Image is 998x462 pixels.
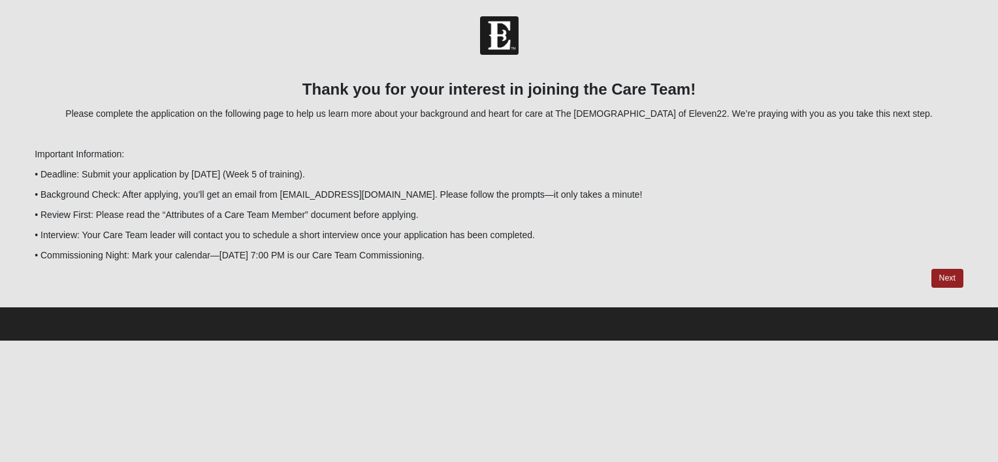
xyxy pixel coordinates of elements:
img: Church of Eleven22 Logo [480,16,519,55]
p: Please complete the application on the following page to help us learn more about your background... [35,107,963,121]
h3: Thank you for your interest in joining the Care Team! [35,80,963,99]
a: Next [931,269,963,288]
p: • Review First: Please read the “Attributes of a Care Team Member” document before applying. [35,208,963,222]
p: • Interview: Your Care Team leader will contact you to schedule a short interview once your appli... [35,228,963,242]
p: • Commissioning Night: Mark your calendar—[DATE] 7:00 PM is our Care Team Commissioning. [35,249,963,262]
span: Important Information: [35,149,124,159]
p: • Background Check: After applying, you’ll get an email from [EMAIL_ADDRESS][DOMAIN_NAME]. Please... [35,188,963,202]
p: • Deadline: Submit your application by [DATE] (Week 5 of training). [35,168,963,181]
